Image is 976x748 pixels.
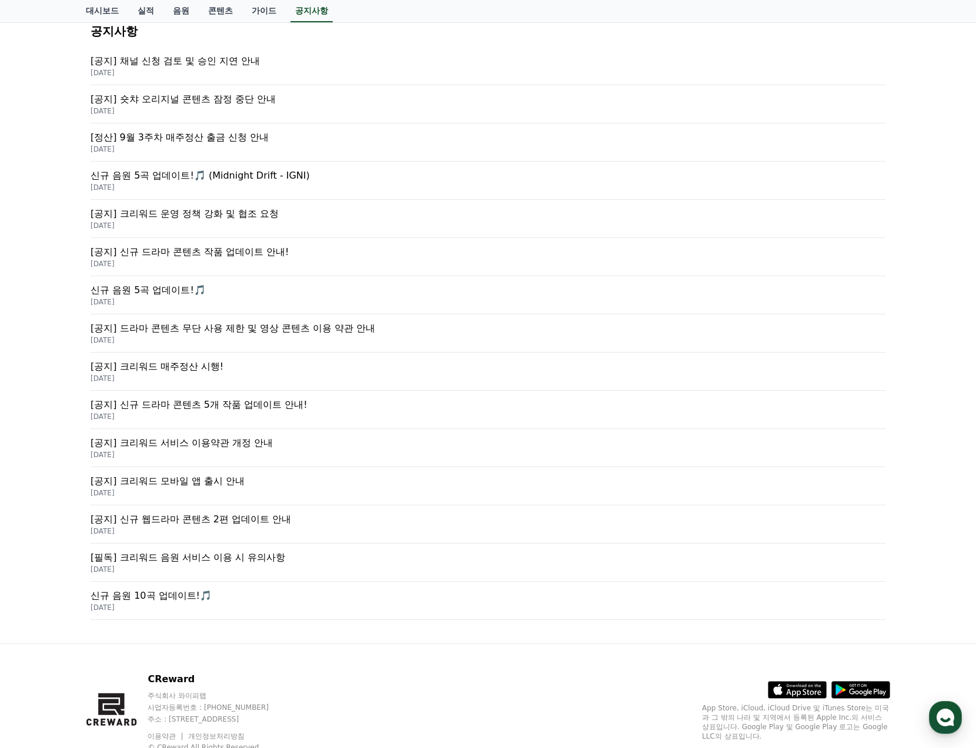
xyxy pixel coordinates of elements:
p: [DATE] [91,374,885,383]
p: 주소 : [STREET_ADDRESS] [148,715,291,724]
a: [공지] 크리워드 서비스 이용약관 개정 안내 [DATE] [91,429,885,467]
a: 홈 [4,373,78,402]
a: 개인정보처리방침 [188,732,245,740]
a: 신규 음원 10곡 업데이트!🎵 [DATE] [91,582,885,620]
a: 설정 [152,373,226,402]
a: 신규 음원 5곡 업데이트!🎵 (Midnight Drift - IGNI) [DATE] [91,162,885,200]
a: [공지] 크리워드 모바일 앱 출시 안내 [DATE] [91,467,885,505]
p: [정산] 9월 3주차 매주정산 출금 신청 안내 [91,130,885,145]
p: [DATE] [91,336,885,345]
p: [공지] 크리워드 모바일 앱 출시 안내 [91,474,885,488]
p: CReward [148,672,291,686]
p: [DATE] [91,603,885,612]
a: 이용약관 [148,732,185,740]
a: [정산] 9월 3주차 매주정산 출금 신청 안내 [DATE] [91,123,885,162]
a: [필독] 크리워드 음원 서비스 이용 시 유의사항 [DATE] [91,544,885,582]
p: [공지] 신규 드라마 콘텐츠 5개 작품 업데이트 안내! [91,398,885,412]
a: [공지] 신규 드라마 콘텐츠 작품 업데이트 안내! [DATE] [91,238,885,276]
p: [DATE] [91,488,885,498]
p: [DATE] [91,221,885,230]
p: [DATE] [91,259,885,269]
h4: 공지사항 [91,25,885,38]
p: [공지] 크리워드 매주정산 시행! [91,360,885,374]
p: [공지] 크리워드 운영 정책 강화 및 협조 요청 [91,207,885,221]
a: 대화 [78,373,152,402]
a: 신규 음원 5곡 업데이트!🎵 [DATE] [91,276,885,314]
p: [DATE] [91,68,885,78]
p: 사업자등록번호 : [PHONE_NUMBER] [148,703,291,712]
a: [공지] 드라마 콘텐츠 무단 사용 제한 및 영상 콘텐츠 이용 약관 안내 [DATE] [91,314,885,353]
p: [공지] 숏챠 오리지널 콘텐츠 잠정 중단 안내 [91,92,885,106]
p: [DATE] [91,412,885,421]
p: 신규 음원 5곡 업데이트!🎵 [91,283,885,297]
p: [공지] 신규 드라마 콘텐츠 작품 업데이트 안내! [91,245,885,259]
p: [공지] 크리워드 서비스 이용약관 개정 안내 [91,436,885,450]
a: [공지] 채널 신청 검토 및 승인 지연 안내 [DATE] [91,47,885,85]
p: 주식회사 와이피랩 [148,691,291,700]
p: [DATE] [91,297,885,307]
p: [공지] 드라마 콘텐츠 무단 사용 제한 및 영상 콘텐츠 이용 약관 안내 [91,321,885,336]
p: [DATE] [91,183,885,192]
a: [공지] 숏챠 오리지널 콘텐츠 잠정 중단 안내 [DATE] [91,85,885,123]
p: 신규 음원 5곡 업데이트!🎵 (Midnight Drift - IGNI) [91,169,885,183]
a: [공지] 신규 드라마 콘텐츠 5개 작품 업데이트 안내! [DATE] [91,391,885,429]
a: [공지] 크리워드 운영 정책 강화 및 협조 요청 [DATE] [91,200,885,238]
p: 신규 음원 10곡 업데이트!🎵 [91,589,885,603]
span: 설정 [182,390,196,400]
a: [공지] 신규 웹드라마 콘텐츠 2편 업데이트 안내 [DATE] [91,505,885,544]
p: [DATE] [91,145,885,154]
p: App Store, iCloud, iCloud Drive 및 iTunes Store는 미국과 그 밖의 나라 및 지역에서 등록된 Apple Inc.의 서비스 상표입니다. Goo... [702,703,890,741]
p: [DATE] [91,106,885,116]
span: 홈 [37,390,44,400]
p: [공지] 채널 신청 검토 및 승인 지연 안내 [91,54,885,68]
p: [DATE] [91,526,885,536]
p: [DATE] [91,565,885,574]
span: 대화 [108,391,122,400]
p: [DATE] [91,450,885,459]
p: [공지] 신규 웹드라마 콘텐츠 2편 업데이트 안내 [91,512,885,526]
p: [필독] 크리워드 음원 서비스 이용 시 유의사항 [91,551,885,565]
a: [공지] 크리워드 매주정산 시행! [DATE] [91,353,885,391]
